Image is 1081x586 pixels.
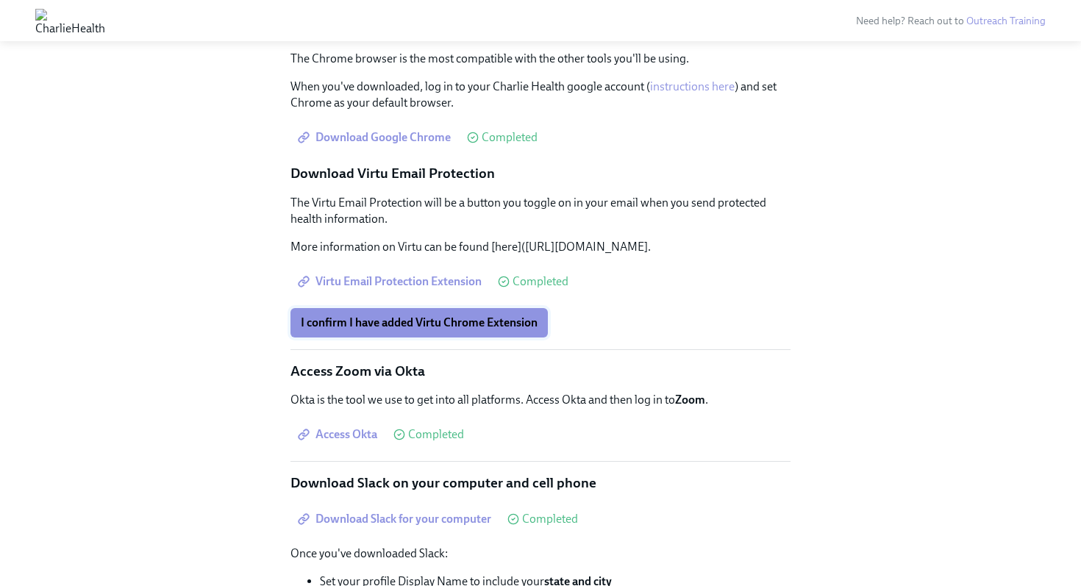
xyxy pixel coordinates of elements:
[513,276,568,287] span: Completed
[290,362,791,381] p: Access Zoom via Okta
[290,239,791,255] p: More information on Virtu can be found [here]([URL][DOMAIN_NAME].
[290,267,492,296] a: Virtu Email Protection Extension
[301,274,482,289] span: Virtu Email Protection Extension
[301,427,377,442] span: Access Okta
[301,512,491,526] span: Download Slack for your computer
[290,474,791,493] p: Download Slack on your computer and cell phone
[675,393,705,407] strong: Zoom
[301,315,538,330] span: I confirm I have added Virtu Chrome Extension
[290,79,791,111] p: When you've downloaded, log in to your Charlie Health google account ( ) and set Chrome as your d...
[290,164,791,183] p: Download Virtu Email Protection
[301,130,451,145] span: Download Google Chrome
[290,308,548,337] button: I confirm I have added Virtu Chrome Extension
[966,15,1046,27] a: Outreach Training
[650,79,735,93] a: instructions here
[290,420,388,449] a: Access Okta
[290,546,791,562] p: Once you've downloaded Slack:
[408,429,464,440] span: Completed
[290,504,502,534] a: Download Slack for your computer
[290,392,791,408] p: Okta is the tool we use to get into all platforms. Access Okta and then log in to .
[290,195,791,227] p: The Virtu Email Protection will be a button you toggle on in your email when you send protected h...
[522,513,578,525] span: Completed
[482,132,538,143] span: Completed
[290,123,461,152] a: Download Google Chrome
[856,15,1046,27] span: Need help? Reach out to
[290,51,791,67] p: The Chrome browser is the most compatible with the other tools you'll be using.
[35,9,105,32] img: CharlieHealth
